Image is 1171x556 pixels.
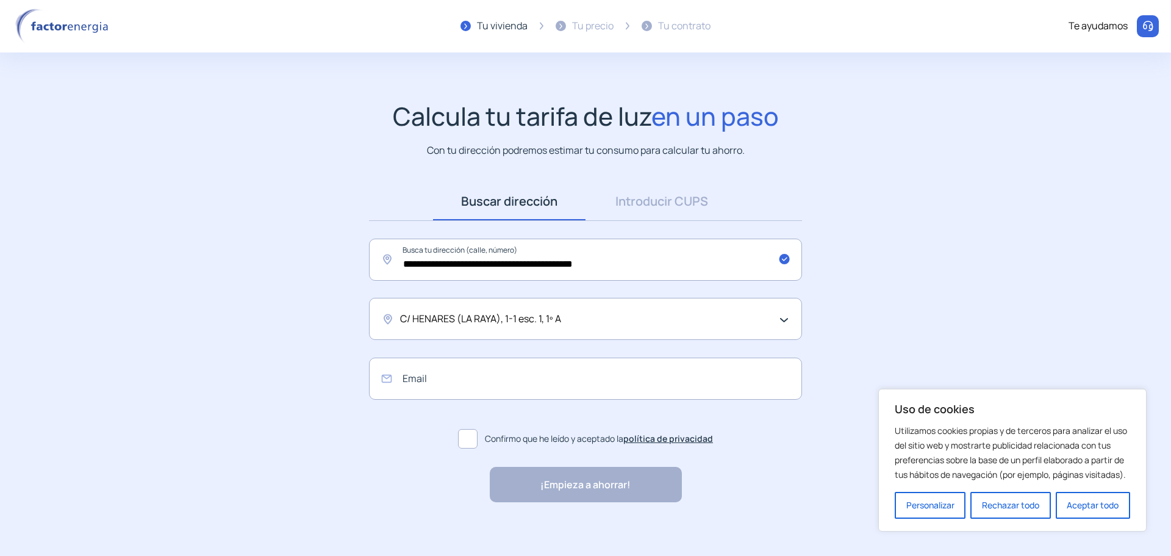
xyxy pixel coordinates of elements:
div: Tu contrato [658,18,711,34]
div: Uso de cookies [878,389,1147,532]
a: Buscar dirección [433,182,585,220]
p: Uso de cookies [895,402,1130,416]
p: Con tu dirección podremos estimar tu consumo para calcular tu ahorro. [427,143,745,158]
span: C/ HENARES (LA RAYA), 1-1 esc. 1, 1º A [400,311,561,327]
p: Utilizamos cookies propias y de terceros para analizar el uso del sitio web y mostrarte publicida... [895,424,1130,482]
a: Introducir CUPS [585,182,738,220]
button: Personalizar [895,492,965,519]
a: política de privacidad [623,433,713,444]
div: Te ayudamos [1069,18,1128,34]
button: Rechazar todo [970,492,1050,519]
span: Confirmo que he leído y aceptado la [485,432,713,446]
img: logo factor [12,9,116,44]
button: Aceptar todo [1056,492,1130,519]
h1: Calcula tu tarifa de luz [393,101,779,131]
img: llamar [1142,20,1154,32]
div: Tu precio [572,18,614,34]
div: Tu vivienda [477,18,528,34]
span: en un paso [651,99,779,133]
